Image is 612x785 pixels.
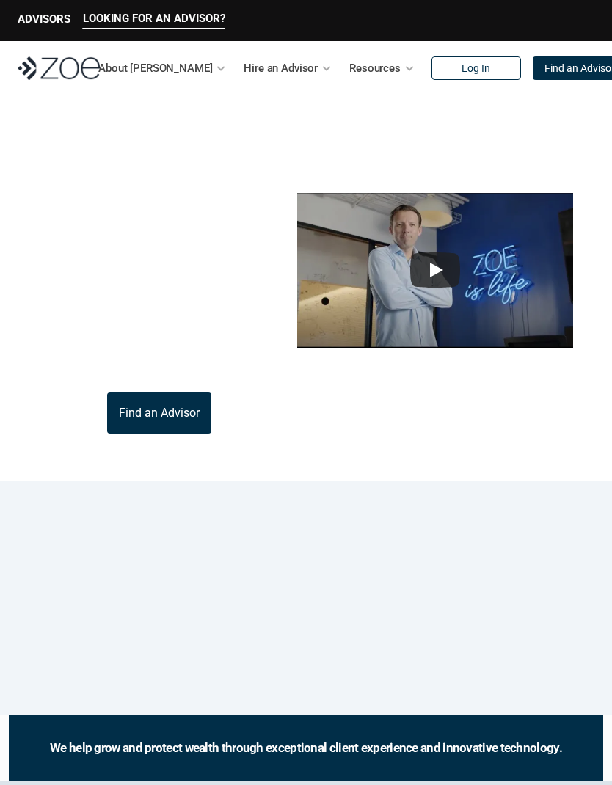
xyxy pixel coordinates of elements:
[431,56,521,80] a: Log In
[462,62,490,75] p: Log In
[40,142,279,213] p: What is [PERSON_NAME]?
[29,632,584,668] p: Loremipsum: *DolOrsi Ametconsecte adi Eli Seddoeius tem inc utlaboreet. Dol 8965 MagNaal Enimadmi...
[50,739,562,758] h2: We help grow and protect wealth through exceptional client experience and innovative technology.
[119,406,200,420] p: Find an Advisor
[410,252,460,288] button: Play
[40,318,280,375] p: Through [PERSON_NAME]’s platform, you can connect with trusted financial advisors across [GEOGRAP...
[40,230,280,301] p: [PERSON_NAME] is the modern wealth platform that allows you to find, hire, and work with vetted i...
[297,357,573,383] p: This video is not investment advice and should not be relied on for such advice or as a substitut...
[297,193,573,348] img: sddefault.webp
[349,57,401,79] p: Resources
[98,57,212,79] p: About [PERSON_NAME]
[107,392,211,434] a: Find an Advisor
[244,57,318,79] p: Hire an Advisor
[18,12,70,26] p: ADVISORS
[83,12,225,25] p: LOOKING FOR AN ADVISOR?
